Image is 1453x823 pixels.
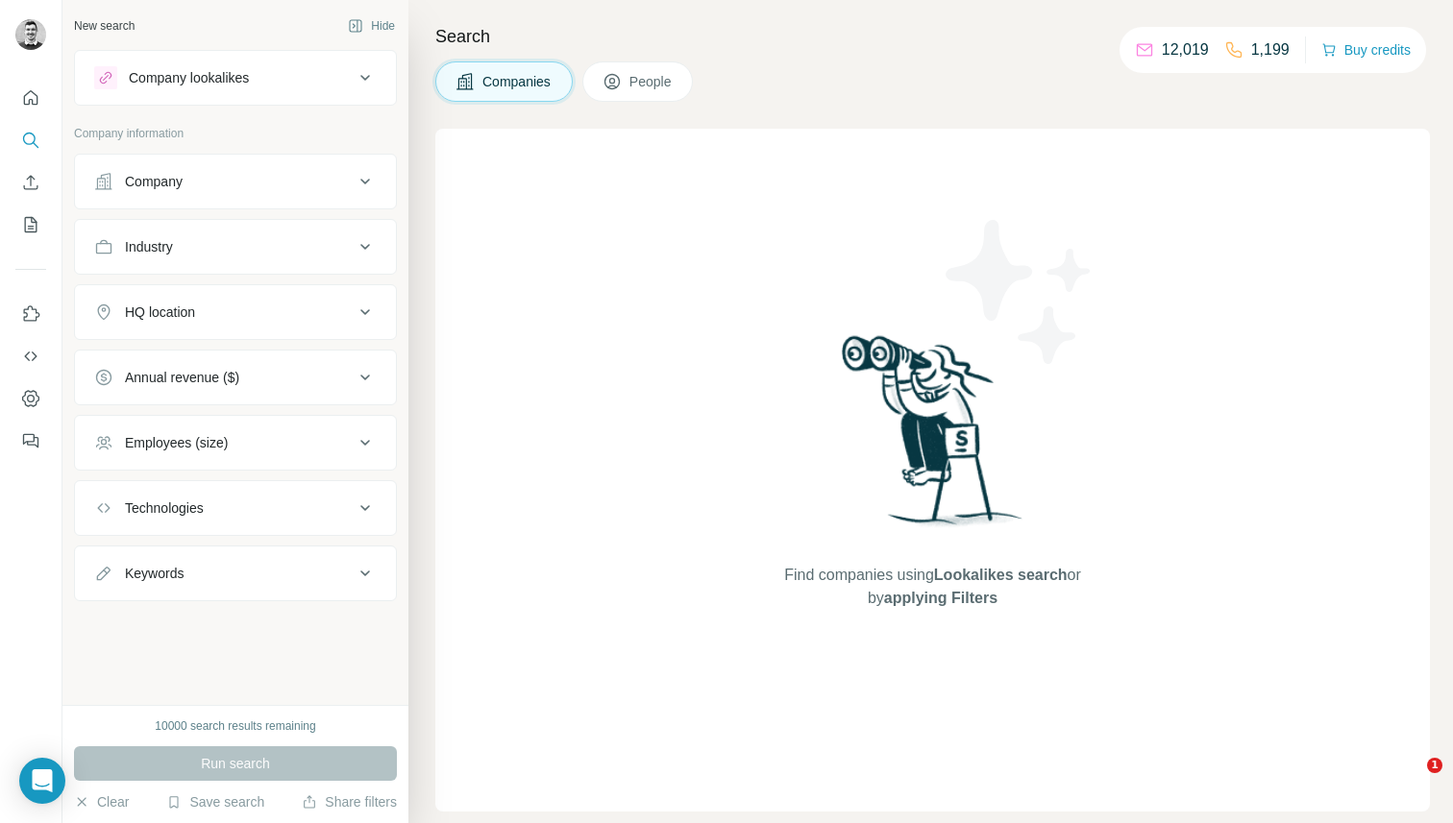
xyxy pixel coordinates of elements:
[15,165,46,200] button: Enrich CSV
[334,12,408,40] button: Hide
[15,123,46,157] button: Search
[129,68,249,87] div: Company lookalikes
[75,289,396,335] button: HQ location
[75,354,396,400] button: Annual revenue ($)
[125,368,239,387] div: Annual revenue ($)
[75,420,396,466] button: Employees (size)
[934,567,1068,583] span: Lookalikes search
[125,237,173,256] div: Industry
[15,81,46,115] button: Quick start
[435,23,1430,50] h4: Search
[15,424,46,458] button: Feedback
[74,792,129,811] button: Clear
[125,564,184,583] div: Keywords
[629,72,674,91] span: People
[166,792,264,811] button: Save search
[125,303,195,322] div: HQ location
[75,55,396,101] button: Company lookalikes
[482,72,553,91] span: Companies
[15,19,46,50] img: Avatar
[15,381,46,416] button: Dashboard
[833,330,1033,545] img: Surfe Illustration - Woman searching with binoculars
[75,485,396,531] button: Technologies
[74,17,135,35] div: New search
[125,172,183,191] div: Company
[302,792,397,811] button: Share filters
[75,224,396,270] button: Industry
[125,433,228,452] div: Employees (size)
[778,564,1086,610] span: Find companies using or by
[15,339,46,374] button: Use Surfe API
[1162,38,1209,61] p: 12,019
[933,206,1106,378] img: Surfe Illustration - Stars
[884,590,997,606] span: applying Filters
[75,158,396,205] button: Company
[1251,38,1290,61] p: 1,199
[1388,758,1434,804] iframe: Intercom live chat
[74,125,397,142] p: Company information
[155,717,315,735] div: 10000 search results remaining
[15,207,46,242] button: My lists
[75,550,396,596] button: Keywords
[1321,36,1411,63] button: Buy credits
[15,297,46,331] button: Use Surfe on LinkedIn
[125,498,204,518] div: Technologies
[19,758,65,804] div: Open Intercom Messenger
[1427,758,1442,773] span: 1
